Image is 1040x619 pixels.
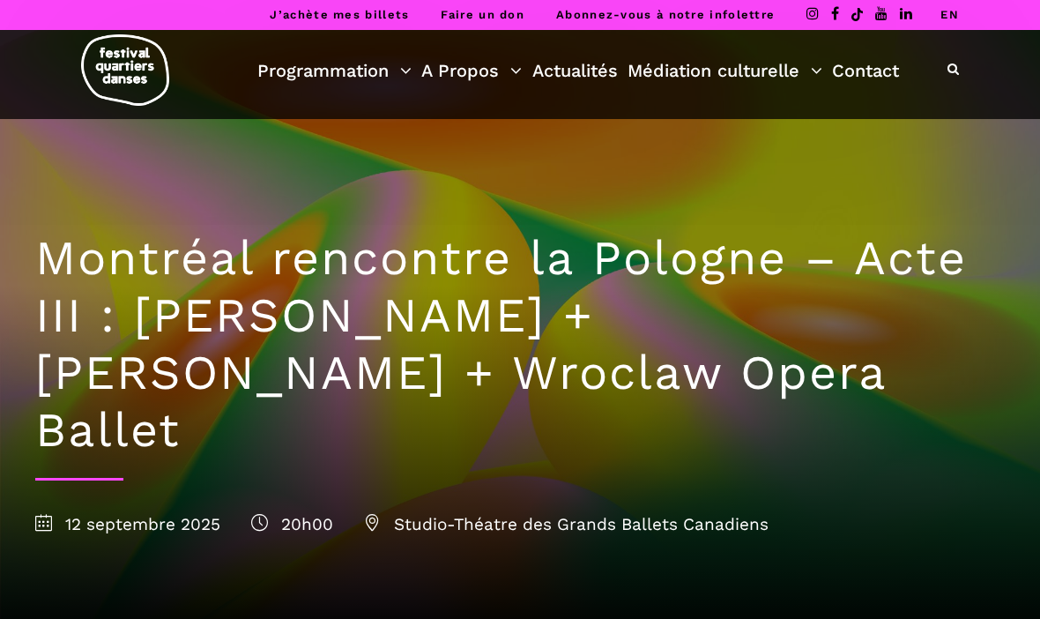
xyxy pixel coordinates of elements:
a: Programmation [257,56,412,86]
a: Actualités [532,56,618,86]
span: 12 septembre 2025 [35,514,220,534]
a: A Propos [421,56,522,86]
a: Abonnez-vous à notre infolettre [556,8,775,21]
a: Médiation culturelle [628,56,822,86]
a: J’achète mes billets [270,8,409,21]
a: EN [940,8,959,21]
h1: Montréal rencontre la Pologne – Acte III : [PERSON_NAME] + [PERSON_NAME] + Wroclaw Opera Ballet [35,230,1005,459]
a: Faire un don [441,8,524,21]
span: 20h00 [251,514,333,534]
img: logo-fqd-med [81,34,169,106]
a: Contact [832,56,899,86]
span: Studio-Théatre des Grands Ballets Canadiens [364,514,769,534]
